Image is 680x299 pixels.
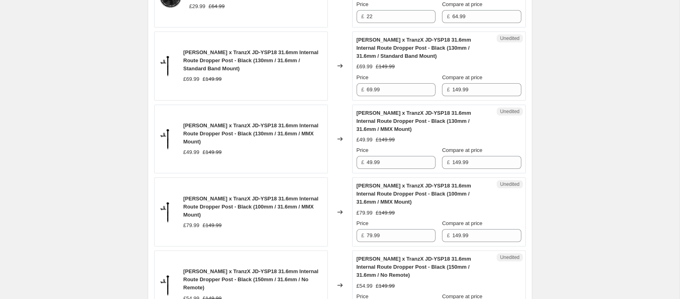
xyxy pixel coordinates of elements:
[357,283,373,289] span: £54.99
[361,232,364,238] span: £
[357,220,369,226] span: Price
[442,220,482,226] span: Compare at price
[376,283,395,289] span: £149.99
[183,122,319,145] span: [PERSON_NAME] x TranzX JD-YSP18 31.6mm Internal Route Dropper Post - Black (130mm / 31.6mm / MMX ...
[357,63,373,69] span: £69.99
[203,149,222,155] span: £149.99
[357,183,471,205] span: [PERSON_NAME] x TranzX JD-YSP18 31.6mm Internal Route Dropper Post - Black (100mm / 31.6mm / MMX ...
[183,149,200,155] span: £49.99
[442,74,482,80] span: Compare at price
[447,86,450,93] span: £
[447,13,450,19] span: £
[203,76,222,82] span: £149.99
[376,137,395,143] span: £149.99
[500,181,519,187] span: Unedited
[357,1,369,7] span: Price
[183,76,200,82] span: £69.99
[447,232,450,238] span: £
[189,3,206,9] span: £29.99
[183,222,200,228] span: £79.99
[361,159,364,165] span: £
[376,63,395,69] span: £149.99
[442,1,482,7] span: Compare at price
[159,273,177,297] img: main_1_80x.webp
[357,37,471,59] span: [PERSON_NAME] x TranzX JD-YSP18 31.6mm Internal Route Dropper Post - Black (130mm / 31.6mm / Stan...
[361,13,364,19] span: £
[361,86,364,93] span: £
[357,210,373,216] span: £79.99
[357,137,373,143] span: £49.99
[159,127,177,151] img: main_1_80x.webp
[447,159,450,165] span: £
[500,35,519,42] span: Unedited
[442,147,482,153] span: Compare at price
[159,54,177,78] img: main_1_80x.webp
[376,210,395,216] span: £149.99
[500,254,519,261] span: Unedited
[357,110,471,132] span: [PERSON_NAME] x TranzX JD-YSP18 31.6mm Internal Route Dropper Post - Black (130mm / 31.6mm / MMX ...
[357,147,369,153] span: Price
[183,268,319,291] span: [PERSON_NAME] x TranzX JD-YSP18 31.6mm Internal Route Dropper Post - Black (150mm / 31.6mm / No R...
[500,108,519,115] span: Unedited
[183,49,319,72] span: [PERSON_NAME] x TranzX JD-YSP18 31.6mm Internal Route Dropper Post - Black (130mm / 31.6mm / Stan...
[208,3,225,9] span: £64.99
[183,196,319,218] span: [PERSON_NAME] x TranzX JD-YSP18 31.6mm Internal Route Dropper Post - Black (100mm / 31.6mm / MMX ...
[357,256,471,278] span: [PERSON_NAME] x TranzX JD-YSP18 31.6mm Internal Route Dropper Post - Black (150mm / 31.6mm / No R...
[159,200,177,224] img: main_1_80x.webp
[203,222,222,228] span: £149.99
[357,74,369,80] span: Price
